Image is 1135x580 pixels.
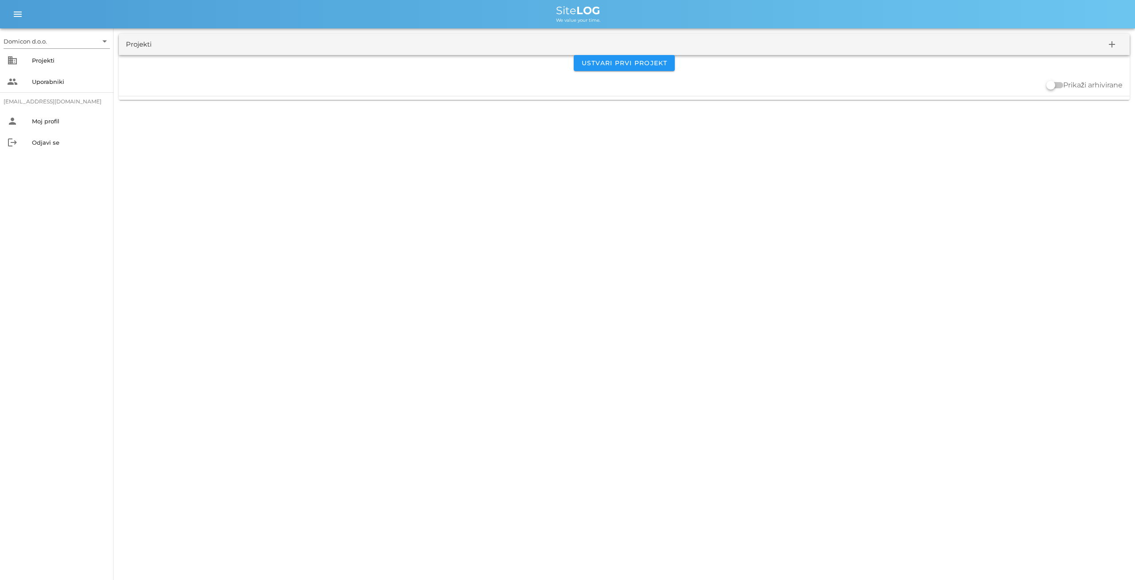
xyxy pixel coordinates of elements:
[556,17,600,23] span: We value your time.
[32,78,106,85] div: Uporabniki
[12,9,23,20] i: menu
[32,139,106,146] div: Odjavi se
[32,57,106,64] div: Projekti
[1107,39,1117,50] i: add
[4,34,110,48] div: Domicon d.o.o.
[7,116,18,126] i: person
[7,55,18,66] i: business
[581,59,667,67] span: Ustvari prvi projekt
[4,37,47,45] div: Domicon d.o.o.
[126,39,152,50] div: Projekti
[574,55,674,71] button: Ustvari prvi projekt
[576,4,600,17] b: LOG
[99,36,110,47] i: arrow_drop_down
[556,4,600,17] span: Site
[1063,81,1123,90] label: Prikaži arhivirane
[32,118,106,125] div: Moj profil
[7,76,18,87] i: people
[7,137,18,148] i: logout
